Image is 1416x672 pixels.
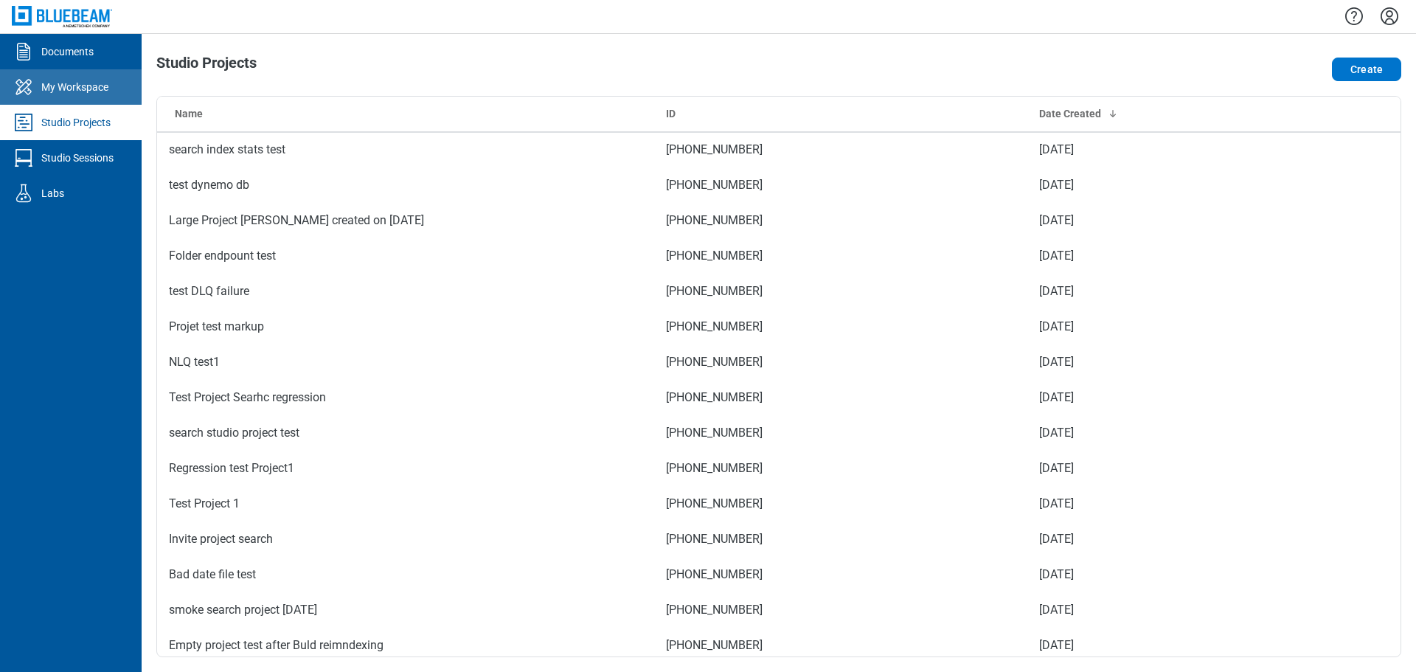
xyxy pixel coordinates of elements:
td: search studio project test [157,415,654,451]
td: [DATE] [1027,238,1276,274]
td: [PHONE_NUMBER] [654,380,1027,415]
div: ID [666,106,1016,121]
td: Projet test markup [157,309,654,344]
td: NLQ test1 [157,344,654,380]
td: Folder endpount test [157,238,654,274]
td: test dynemo db [157,167,654,203]
td: [DATE] [1027,415,1276,451]
td: [PHONE_NUMBER] [654,522,1027,557]
td: [DATE] [1027,522,1276,557]
td: [PHONE_NUMBER] [654,167,1027,203]
td: search index stats test [157,132,654,167]
td: [DATE] [1027,167,1276,203]
td: [DATE] [1027,628,1276,663]
div: My Workspace [41,80,108,94]
div: Studio Sessions [41,150,114,165]
td: [PHONE_NUMBER] [654,451,1027,486]
svg: Studio Sessions [12,146,35,170]
td: [DATE] [1027,451,1276,486]
td: Invite project search [157,522,654,557]
svg: Studio Projects [12,111,35,134]
td: [DATE] [1027,344,1276,380]
td: [PHONE_NUMBER] [654,274,1027,309]
td: Empty project test after Buld reimndexing [157,628,654,663]
button: Settings [1378,4,1401,29]
td: [PHONE_NUMBER] [654,309,1027,344]
td: [PHONE_NUMBER] [654,557,1027,592]
td: Bad date file test [157,557,654,592]
h1: Studio Projects [156,55,257,78]
td: [DATE] [1027,380,1276,415]
td: [DATE] [1027,557,1276,592]
td: [DATE] [1027,592,1276,628]
div: Date Created [1039,106,1264,121]
td: [PHONE_NUMBER] [654,486,1027,522]
td: [PHONE_NUMBER] [654,132,1027,167]
td: [PHONE_NUMBER] [654,238,1027,274]
td: [PHONE_NUMBER] [654,344,1027,380]
svg: Labs [12,181,35,205]
td: [DATE] [1027,309,1276,344]
svg: My Workspace [12,75,35,99]
button: Create [1332,58,1401,81]
td: [DATE] [1027,486,1276,522]
td: Test Project Searhc regression [157,380,654,415]
td: [DATE] [1027,132,1276,167]
div: Name [175,106,642,121]
td: [PHONE_NUMBER] [654,203,1027,238]
td: Test Project 1 [157,486,654,522]
td: smoke search project [DATE] [157,592,654,628]
td: [PHONE_NUMBER] [654,628,1027,663]
td: [PHONE_NUMBER] [654,592,1027,628]
div: Studio Projects [41,115,111,130]
div: Labs [41,186,64,201]
td: [DATE] [1027,274,1276,309]
div: Documents [41,44,94,59]
td: Regression test Project1 [157,451,654,486]
svg: Documents [12,40,35,63]
td: test DLQ failure [157,274,654,309]
td: [PHONE_NUMBER] [654,415,1027,451]
td: Large Project [PERSON_NAME] created on [DATE] [157,203,654,238]
img: Bluebeam, Inc. [12,6,112,27]
td: [DATE] [1027,203,1276,238]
